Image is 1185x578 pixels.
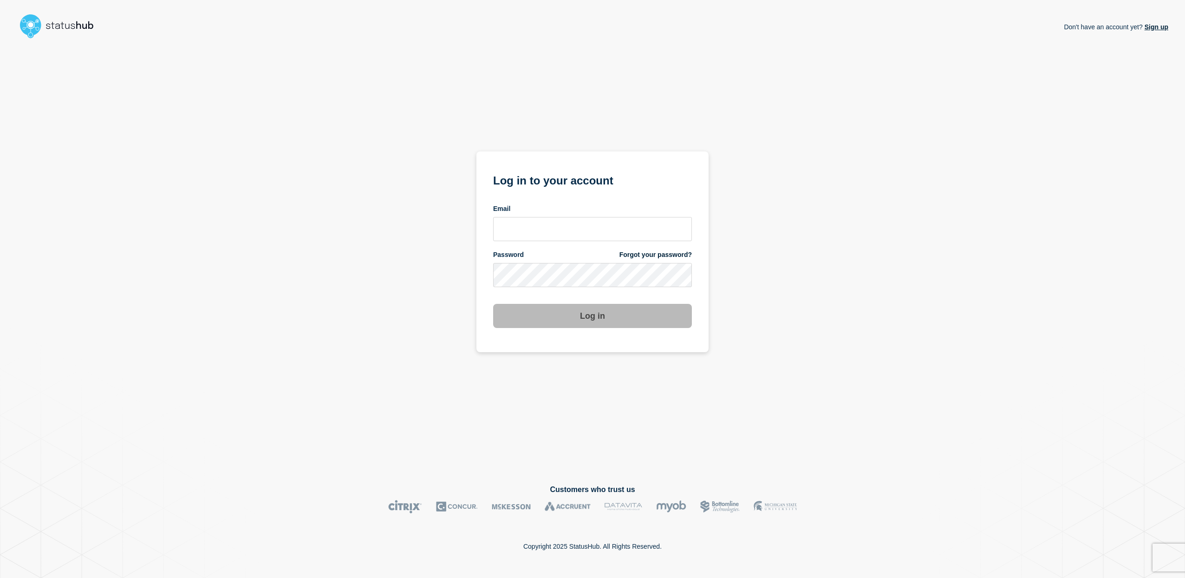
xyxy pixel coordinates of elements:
[545,500,591,513] img: Accruent logo
[605,500,642,513] img: DataVita logo
[523,543,662,550] p: Copyright 2025 StatusHub. All Rights Reserved.
[388,500,422,513] img: Citrix logo
[493,263,692,287] input: password input
[1143,23,1168,31] a: Sign up
[436,500,478,513] img: Concur logo
[492,500,531,513] img: McKesson logo
[656,500,686,513] img: myob logo
[619,250,692,259] a: Forgot your password?
[493,217,692,241] input: email input
[493,204,510,213] span: Email
[1064,16,1168,38] p: Don't have an account yet?
[493,304,692,328] button: Log in
[493,171,692,188] h1: Log in to your account
[17,11,105,41] img: StatusHub logo
[493,250,524,259] span: Password
[700,500,740,513] img: Bottomline logo
[754,500,797,513] img: MSU logo
[17,486,1168,494] h2: Customers who trust us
